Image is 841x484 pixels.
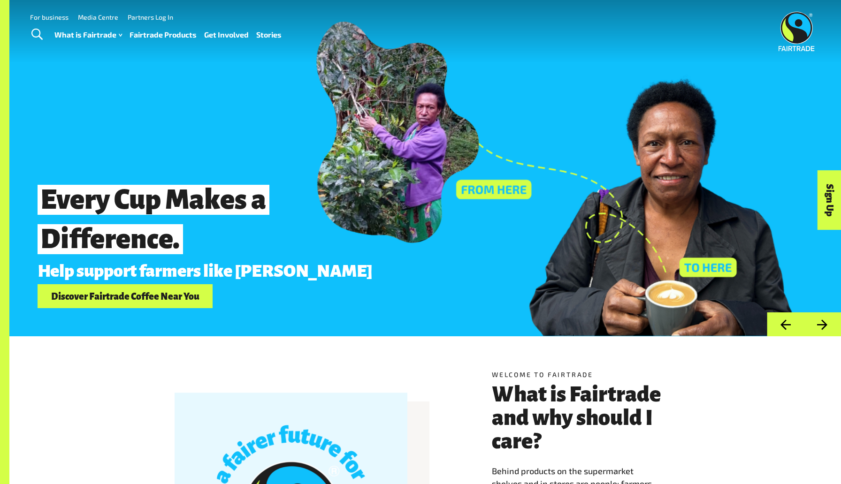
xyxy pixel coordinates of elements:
h3: What is Fairtrade and why should I care? [492,383,676,453]
a: Partners Log In [128,13,173,21]
p: Help support farmers like [PERSON_NAME] [38,262,682,280]
img: Fairtrade Australia New Zealand logo [779,12,815,51]
a: For business [30,13,69,21]
a: Discover Fairtrade Coffee Near You [38,284,213,308]
button: Next [804,312,841,336]
a: What is Fairtrade [54,28,122,42]
a: Toggle Search [25,23,48,46]
a: Get Involved [204,28,249,42]
button: Previous [767,312,804,336]
span: Every Cup Makes a Difference. [38,185,269,254]
a: Media Centre [78,13,118,21]
h5: Welcome to Fairtrade [492,370,676,379]
a: Fairtrade Products [130,28,197,42]
a: Stories [256,28,282,42]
